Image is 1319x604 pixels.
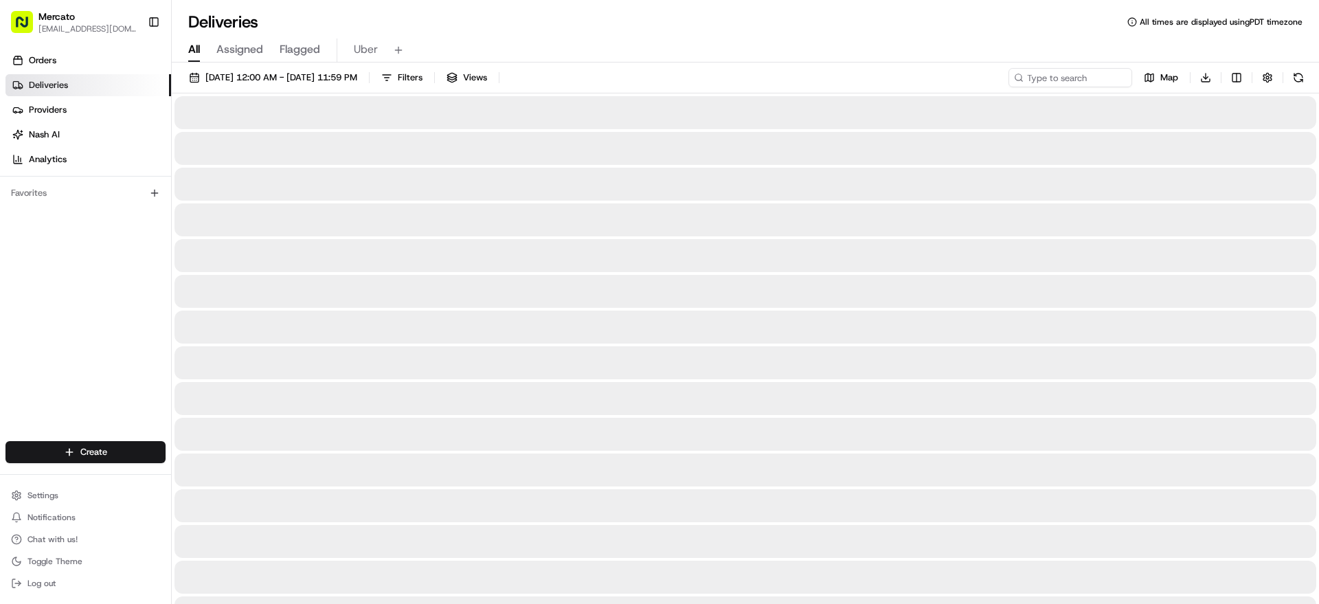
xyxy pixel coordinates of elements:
button: [DATE] 12:00 AM - [DATE] 11:59 PM [183,68,363,87]
input: Type to search [1008,68,1132,87]
button: Settings [5,486,166,505]
span: Toggle Theme [27,556,82,567]
span: Settings [27,490,58,501]
button: Map [1138,68,1184,87]
span: Log out [27,578,56,589]
a: Nash AI [5,124,171,146]
button: Filters [375,68,429,87]
span: Map [1160,71,1178,84]
span: All [188,41,200,58]
a: Orders [5,49,171,71]
a: Providers [5,99,171,121]
span: Notifications [27,512,76,523]
a: Analytics [5,148,171,170]
span: Deliveries [29,79,68,91]
span: Create [80,446,107,458]
span: Nash AI [29,128,60,141]
span: Flagged [280,41,320,58]
button: Chat with us! [5,530,166,549]
a: Deliveries [5,74,171,96]
button: Refresh [1289,68,1308,87]
button: Mercato[EMAIL_ADDRESS][DOMAIN_NAME] [5,5,142,38]
span: Assigned [216,41,263,58]
button: Notifications [5,508,166,527]
span: Uber [354,41,378,58]
span: Orders [29,54,56,67]
button: Log out [5,574,166,593]
span: All times are displayed using PDT timezone [1140,16,1303,27]
button: Mercato [38,10,75,23]
span: Providers [29,104,67,116]
span: Views [463,71,487,84]
span: Chat with us! [27,534,78,545]
span: Filters [398,71,422,84]
h1: Deliveries [188,11,258,33]
button: [EMAIL_ADDRESS][DOMAIN_NAME] [38,23,137,34]
span: [DATE] 12:00 AM - [DATE] 11:59 PM [205,71,357,84]
div: Favorites [5,182,166,204]
button: Create [5,441,166,463]
button: Views [440,68,493,87]
button: Toggle Theme [5,552,166,571]
span: Analytics [29,153,67,166]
